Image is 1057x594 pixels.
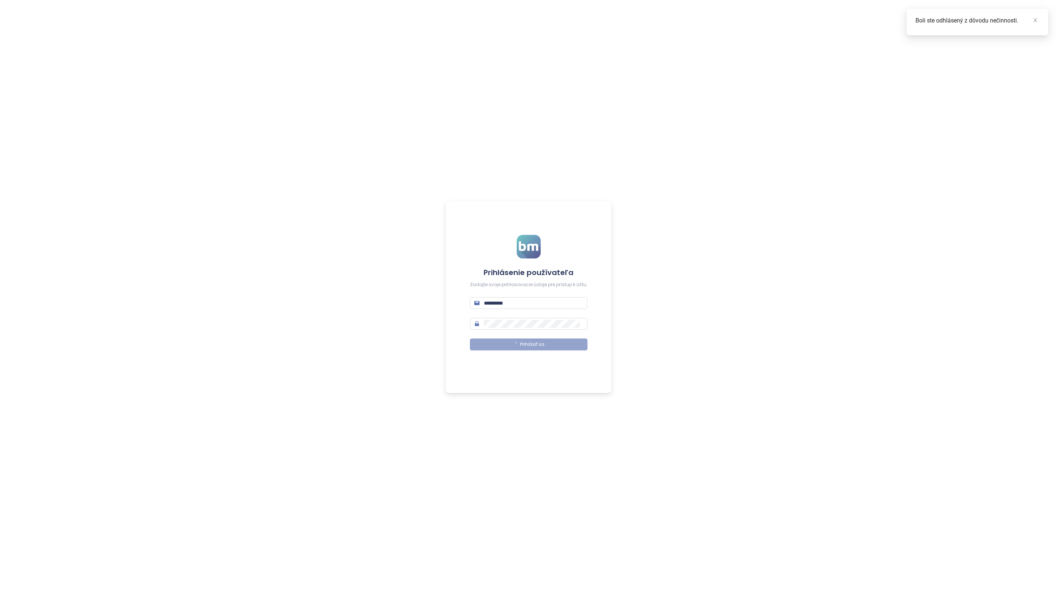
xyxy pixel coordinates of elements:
[470,338,587,350] button: Prihlásiť sa
[513,342,517,346] span: loading
[470,267,587,278] h4: Prihlásenie používateľa
[470,281,587,288] div: Zadajte svoje prihlasovacie údaje pre prístup k účtu.
[520,341,544,348] span: Prihlásiť sa
[1033,18,1038,23] span: close
[517,235,541,258] img: logo
[915,16,1039,25] div: Boli ste odhlásený z dôvodu nečinnosti.
[474,301,479,306] span: mail
[474,321,479,326] span: lock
